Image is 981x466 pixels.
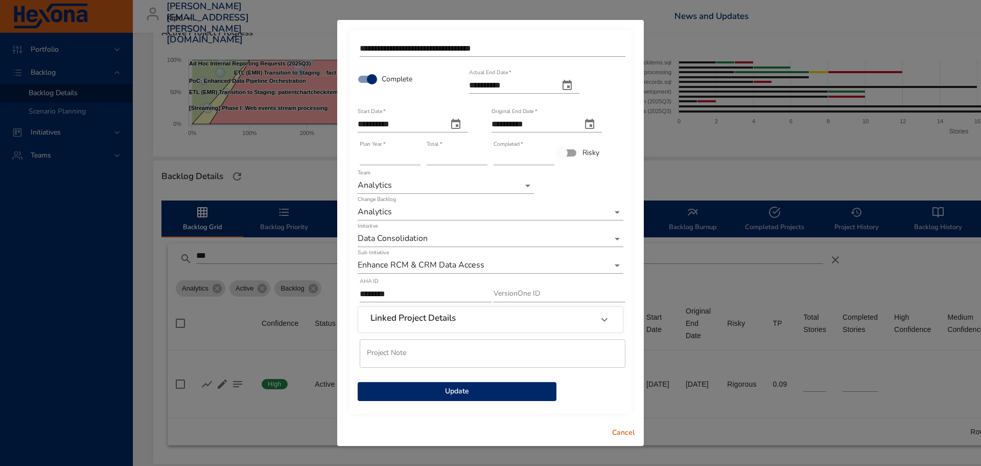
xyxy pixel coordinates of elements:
button: Cancel [607,424,640,442]
label: Team [358,170,370,175]
div: Analytics [358,177,534,194]
label: Start Date [358,108,386,114]
div: Enhance RCM & CRM Data Access [358,257,623,274]
button: original end date [577,112,602,137]
button: start date [443,112,468,137]
label: Completed [494,141,523,147]
label: Initiative [358,223,378,229]
button: actual end date [555,73,579,98]
div: Analytics [358,204,623,220]
h6: Linked Project Details [370,313,456,323]
div: Linked Project Details [358,307,623,332]
label: Original End Date [492,108,537,114]
label: Sub Initiative [358,250,389,255]
span: Risky [582,147,599,158]
label: Plan Year [360,141,385,147]
label: Total [427,141,442,147]
label: AHA ID [360,278,379,284]
span: Cancel [611,427,636,439]
label: Actual End Date [469,70,511,75]
button: Update [358,382,556,401]
span: Complete [382,74,412,84]
div: Data Consolidation [358,231,623,247]
span: Update [366,385,548,398]
label: Change Backlog [358,196,396,202]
